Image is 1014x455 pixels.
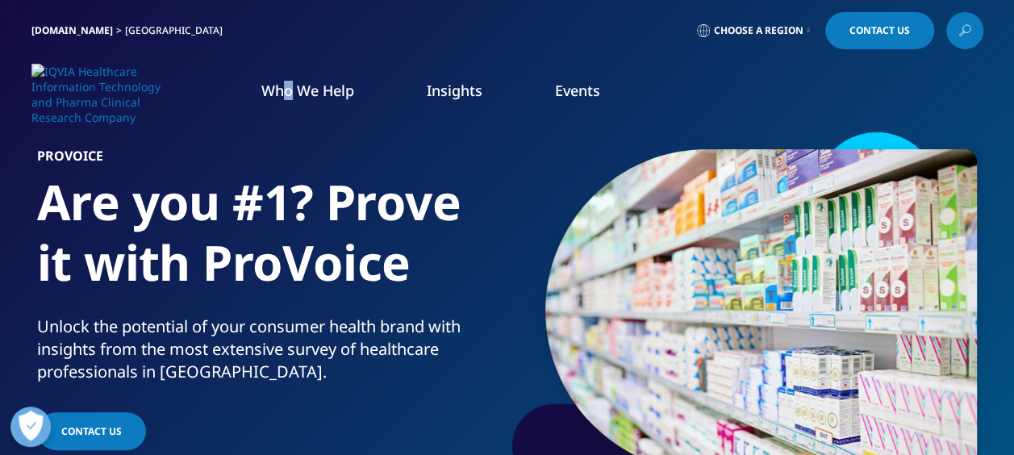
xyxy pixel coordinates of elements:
[261,81,354,100] a: Who We Help
[10,407,51,447] button: Open Preferences
[37,412,146,450] a: Contact Us
[555,81,600,100] a: Events
[37,172,501,315] h1: Are you #1? Prove it with ProVoice
[37,315,501,383] div: Unlock the potential of your consumer health brand with insights from the most extensive survey o...
[125,24,229,37] div: [GEOGRAPHIC_DATA]
[61,424,122,438] span: Contact Us
[427,81,482,100] a: Insights
[825,12,934,49] a: Contact Us
[714,24,803,37] span: Choose a Region
[37,149,501,172] h6: ProVoice
[167,56,983,132] nav: Primary
[849,26,910,35] span: Contact Us
[31,64,161,125] img: IQVIA Healthcare Information Technology and Pharma Clinical Research Company
[31,23,113,37] a: [DOMAIN_NAME]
